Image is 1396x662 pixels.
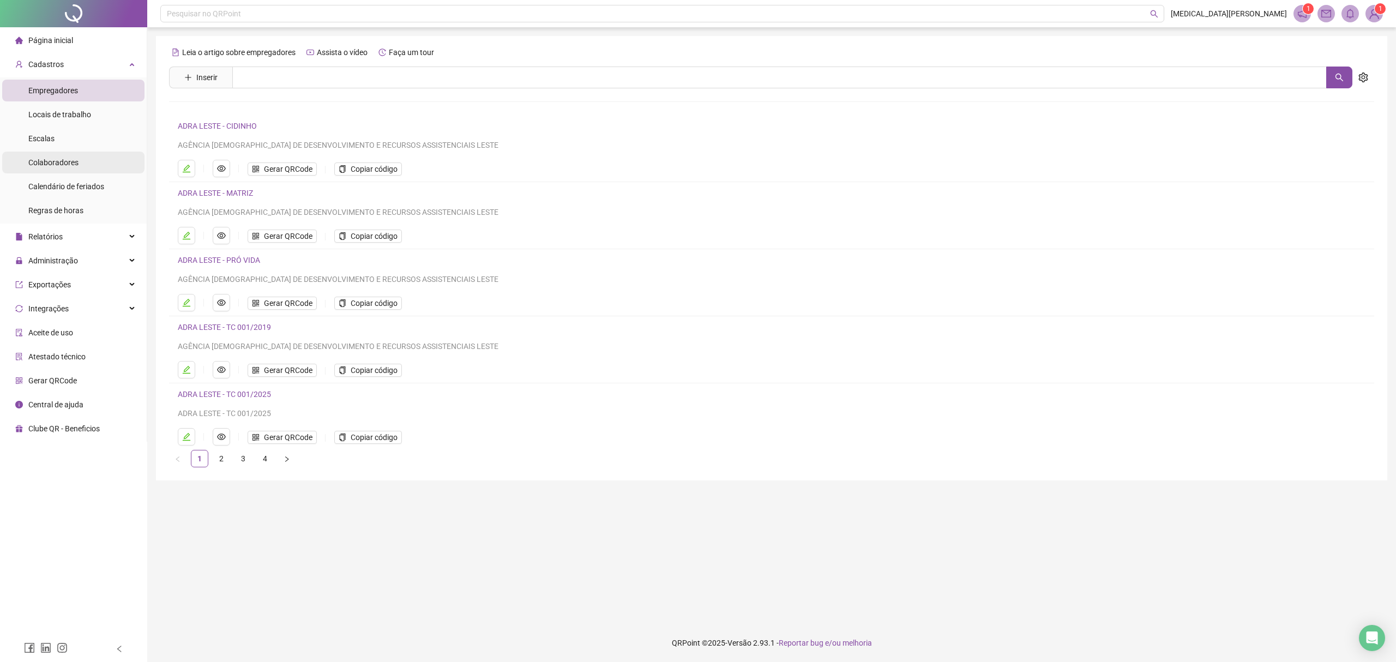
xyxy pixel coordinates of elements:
[178,323,271,332] a: ADRA LESTE - TC 001/2019
[28,110,91,119] span: Locais de trabalho
[252,366,260,374] span: qrcode
[351,364,398,376] span: Copiar código
[217,365,226,374] span: eye
[351,163,398,175] span: Copiar código
[284,456,290,462] span: right
[28,376,77,385] span: Gerar QRCode
[1379,5,1382,13] span: 1
[28,206,83,215] span: Regras de horas
[182,298,191,307] span: edit
[28,352,86,361] span: Atestado técnico
[1321,9,1331,19] span: mail
[248,364,317,377] button: Gerar QRCode
[28,328,73,337] span: Aceite de uso
[191,450,208,467] a: 1
[1307,5,1310,13] span: 1
[1303,3,1314,14] sup: 1
[1359,625,1385,651] div: Open Intercom Messenger
[169,450,186,467] li: Página anterior
[15,305,23,312] span: sync
[252,299,260,307] span: qrcode
[334,431,402,444] button: Copiar código
[182,432,191,441] span: edit
[339,165,346,173] span: copy
[339,299,346,307] span: copy
[264,364,312,376] span: Gerar QRCode
[278,450,296,467] li: Próxima página
[15,257,23,264] span: lock
[15,425,23,432] span: gift
[15,329,23,336] span: audit
[15,233,23,240] span: file
[252,165,260,173] span: qrcode
[217,432,226,441] span: eye
[178,122,257,130] a: ADRA LESTE - CIDINHO
[178,139,1329,151] div: AGÊNCIA [DEMOGRAPHIC_DATA] DE DESENVOLVIMENTO E RECURSOS ASSISTENCIAIS LESTE
[182,231,191,240] span: edit
[256,450,274,467] li: 4
[28,256,78,265] span: Administração
[235,450,251,467] a: 3
[178,340,1329,352] div: AGÊNCIA [DEMOGRAPHIC_DATA] DE DESENVOLVIMENTO E RECURSOS ASSISTENCIAIS LESTE
[351,297,398,309] span: Copiar código
[1171,8,1287,20] span: [MEDICAL_DATA][PERSON_NAME]
[28,86,78,95] span: Empregadores
[351,431,398,443] span: Copiar código
[15,353,23,360] span: solution
[28,60,64,69] span: Cadastros
[1345,9,1355,19] span: bell
[339,366,346,374] span: copy
[15,377,23,384] span: qrcode
[317,48,368,57] span: Assista o vídeo
[248,230,317,243] button: Gerar QRCode
[169,450,186,467] button: left
[182,48,296,57] span: Leia o artigo sobre empregadores
[389,48,434,57] span: Faça um tour
[1150,10,1158,18] span: search
[264,230,312,242] span: Gerar QRCode
[779,639,872,647] span: Reportar bug e/ou melhoria
[334,297,402,310] button: Copiar código
[172,49,179,56] span: file-text
[334,163,402,176] button: Copiar código
[217,231,226,240] span: eye
[15,401,23,408] span: info-circle
[339,232,346,240] span: copy
[178,189,253,197] a: ADRA LESTE - MATRIZ
[1366,5,1382,22] img: 90550
[28,304,69,313] span: Integrações
[1297,9,1307,19] span: notification
[264,163,312,175] span: Gerar QRCode
[248,431,317,444] button: Gerar QRCode
[178,407,1329,419] div: ADRA LESTE - TC 001/2025
[174,456,181,462] span: left
[252,434,260,441] span: qrcode
[217,164,226,173] span: eye
[40,642,51,653] span: linkedin
[28,280,71,289] span: Exportações
[178,273,1329,285] div: AGÊNCIA [DEMOGRAPHIC_DATA] DE DESENVOLVIMENTO E RECURSOS ASSISTENCIAIS LESTE
[1358,73,1368,82] span: setting
[213,450,230,467] a: 2
[1375,3,1386,14] sup: Atualize o seu contato no menu Meus Dados
[116,645,123,653] span: left
[28,36,73,45] span: Página inicial
[178,206,1329,218] div: AGÊNCIA [DEMOGRAPHIC_DATA] DE DESENVOLVIMENTO E RECURSOS ASSISTENCIAIS LESTE
[28,134,55,143] span: Escalas
[264,431,312,443] span: Gerar QRCode
[24,642,35,653] span: facebook
[15,37,23,44] span: home
[248,297,317,310] button: Gerar QRCode
[378,49,386,56] span: history
[57,642,68,653] span: instagram
[306,49,314,56] span: youtube
[15,61,23,68] span: user-add
[278,450,296,467] button: right
[339,434,346,441] span: copy
[178,390,271,399] a: ADRA LESTE - TC 001/2025
[184,74,192,81] span: plus
[334,364,402,377] button: Copiar código
[28,182,104,191] span: Calendário de feriados
[1335,73,1344,82] span: search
